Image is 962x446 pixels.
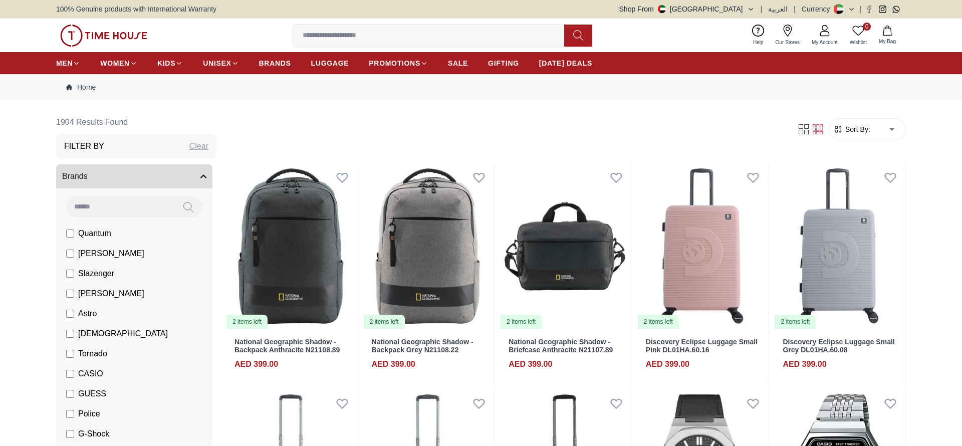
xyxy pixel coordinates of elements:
[78,248,144,260] span: [PERSON_NAME]
[78,268,114,280] span: Slazenger
[56,74,906,100] nav: Breadcrumb
[501,315,542,329] div: 2 items left
[863,23,871,31] span: 0
[369,58,420,68] span: PROMOTIONS
[448,58,468,68] span: SALE
[768,4,788,14] button: العربية
[794,4,796,14] span: |
[66,230,74,238] input: Quantum
[499,162,631,330] a: National Geographic Shadow - Briefcase Anthracite N21107.892 items left
[56,164,212,188] button: Brands
[636,162,769,330] img: Discovery Eclipse Luggage Small Pink DL01HA.60.16
[833,124,870,134] button: Sort By:
[539,58,592,68] span: [DATE] DEALS
[234,358,278,370] h4: AED 399.00
[100,58,130,68] span: WOMEN
[875,38,900,45] span: My Bag
[488,58,519,68] span: GIFTING
[66,430,74,438] input: G-Shock
[66,350,74,358] input: Tornado
[66,310,74,318] input: Astro
[646,358,689,370] h4: AED 399.00
[892,6,900,13] a: Whatsapp
[488,54,519,72] a: GIFTING
[60,25,147,47] img: ...
[66,390,74,398] input: GUESS
[78,388,106,400] span: GUESS
[808,39,842,46] span: My Account
[539,54,592,72] a: [DATE] DEALS
[619,4,755,14] button: Shop From[GEOGRAPHIC_DATA]
[658,5,666,13] img: United Arab Emirates
[66,82,96,92] a: Home
[761,4,763,14] span: |
[56,110,216,134] h6: 1904 Results Found
[865,6,873,13] a: Facebook
[224,162,357,330] a: National Geographic Shadow - Backpack Anthracite N21108.892 items left
[56,58,73,68] span: MEN
[364,315,405,329] div: 2 items left
[747,23,770,48] a: Help
[773,162,905,330] img: Discovery Eclipse Luggage Small Grey DL01HA.60.08
[157,54,183,72] a: KIDS
[66,290,74,298] input: [PERSON_NAME]
[100,54,137,72] a: WOMEN
[372,338,473,354] a: National Geographic Shadow - Backpack Grey N21108.22
[802,4,834,14] div: Currency
[783,338,894,354] a: Discovery Eclipse Luggage Small Grey DL01HA.60.08
[56,54,80,72] a: MEN
[64,140,104,152] h3: Filter By
[775,315,816,329] div: 2 items left
[499,162,631,330] img: National Geographic Shadow - Briefcase Anthracite N21107.89
[636,162,769,330] a: Discovery Eclipse Luggage Small Pink DL01HA.60.162 items left
[859,4,861,14] span: |
[226,315,268,329] div: 2 items left
[78,368,103,380] span: CASIO
[224,162,357,330] img: National Geographic Shadow - Backpack Anthracite N21108.89
[783,358,826,370] h4: AED 399.00
[372,358,415,370] h4: AED 399.00
[62,170,88,182] span: Brands
[78,228,111,240] span: Quantum
[311,54,349,72] a: LUGGAGE
[873,24,902,47] button: My Bag
[157,58,175,68] span: KIDS
[879,6,886,13] a: Instagram
[66,270,74,278] input: Slazenger
[311,58,349,68] span: LUGGAGE
[369,54,428,72] a: PROMOTIONS
[846,39,871,46] span: Wishlist
[66,330,74,338] input: [DEMOGRAPHIC_DATA]
[509,358,552,370] h4: AED 399.00
[78,328,168,340] span: [DEMOGRAPHIC_DATA]
[78,308,97,320] span: Astro
[646,338,758,354] a: Discovery Eclipse Luggage Small Pink DL01HA.60.16
[448,54,468,72] a: SALE
[844,23,873,48] a: 0Wishlist
[259,54,291,72] a: BRANDS
[66,250,74,258] input: [PERSON_NAME]
[78,408,100,420] span: Police
[362,162,495,330] a: National Geographic Shadow - Backpack Grey N21108.222 items left
[78,288,144,300] span: [PERSON_NAME]
[509,338,613,354] a: National Geographic Shadow - Briefcase Anthracite N21107.89
[56,4,216,14] span: 100% Genuine products with International Warranty
[773,162,905,330] a: Discovery Eclipse Luggage Small Grey DL01HA.60.082 items left
[770,23,806,48] a: Our Stores
[749,39,768,46] span: Help
[66,410,74,418] input: Police
[66,370,74,378] input: CASIO
[638,315,679,329] div: 2 items left
[78,428,109,440] span: G-Shock
[78,348,107,360] span: Tornado
[189,140,208,152] div: Clear
[772,39,804,46] span: Our Stores
[203,54,238,72] a: UNISEX
[259,58,291,68] span: BRANDS
[362,162,495,330] img: National Geographic Shadow - Backpack Grey N21108.22
[203,58,231,68] span: UNISEX
[234,338,340,354] a: National Geographic Shadow - Backpack Anthracite N21108.89
[843,124,870,134] span: Sort By:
